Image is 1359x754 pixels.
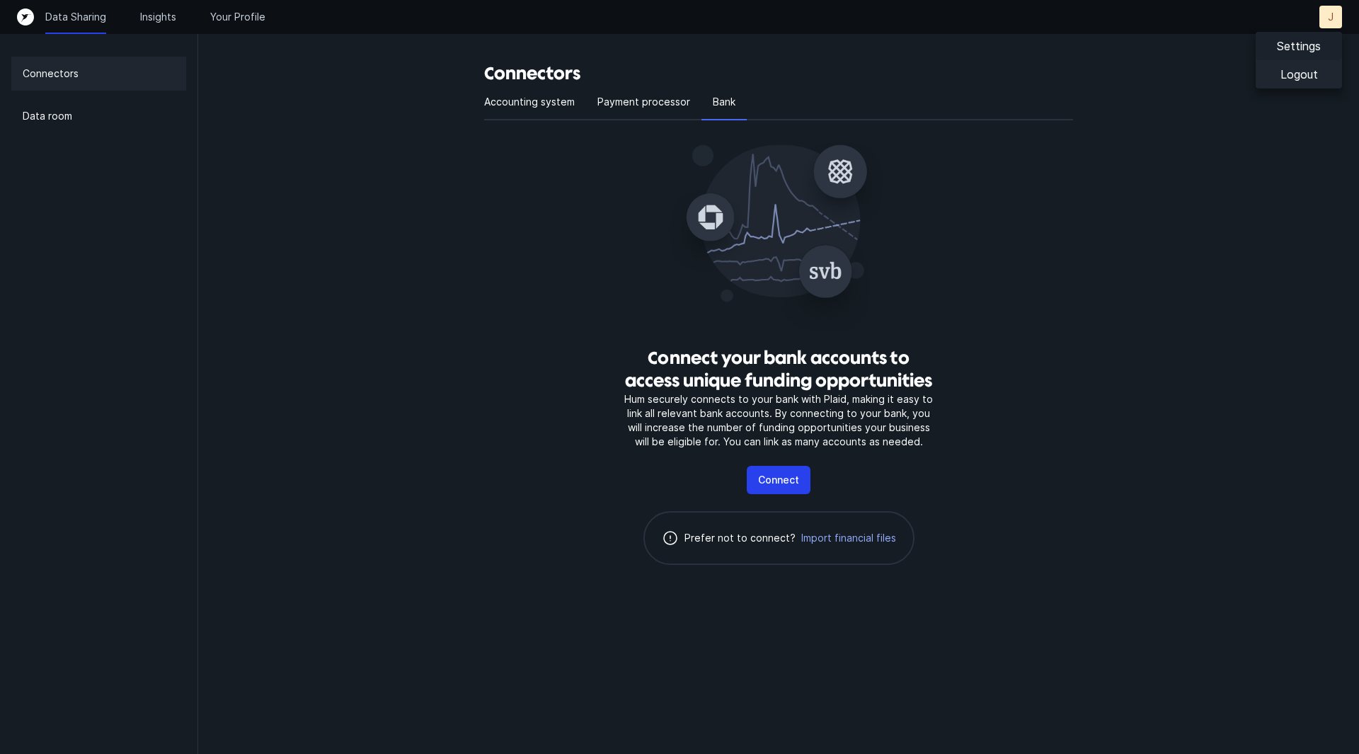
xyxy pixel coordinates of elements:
[140,10,176,24] a: Insights
[620,347,937,392] h3: Connect your bank accounts to access unique funding opportunities
[597,93,690,110] p: Payment processor
[1280,66,1318,83] p: Logout
[210,10,265,24] a: Your Profile
[620,392,937,449] p: Hum securely connects to your bank with Plaid, making it easy to link all relevant bank accounts....
[684,530,796,547] p: Prefer not to connect?
[801,531,896,545] span: Import financial files
[1319,6,1342,28] button: J
[11,99,186,133] a: Data room
[484,62,1073,85] h3: Connectors
[484,93,575,110] p: Accounting system
[11,57,186,91] a: Connectors
[1256,32,1342,88] div: J
[747,466,810,494] button: Connect
[45,10,106,24] a: Data Sharing
[665,132,892,336] img: Connect your bank accounts to access unique funding opportunities
[713,93,735,110] p: Bank
[23,108,72,125] p: Data room
[758,472,799,489] p: Connect
[1277,38,1321,55] p: Settings
[23,65,79,82] p: Connectors
[1328,10,1334,24] p: J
